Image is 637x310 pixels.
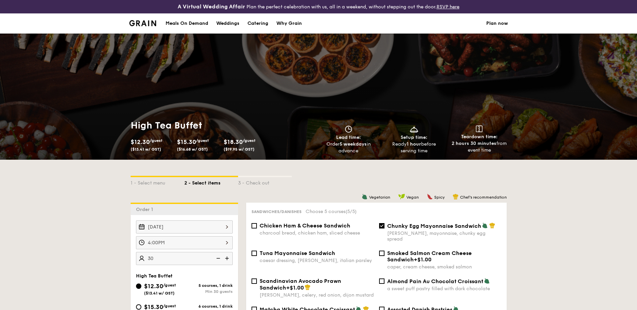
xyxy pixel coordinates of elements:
div: charcoal bread, chicken ham, sliced cheese [260,230,374,236]
span: ($13.41 w/ GST) [131,147,161,152]
div: Weddings [216,13,239,34]
input: Scandinavian Avocado Prawn Sandwich+$1.00[PERSON_NAME], celery, red onion, dijon mustard [252,278,257,284]
strong: 5 weekdays [339,141,367,147]
span: ($13.41 w/ GST) [144,291,175,296]
span: Tuna Mayonnaise Sandwich [260,250,335,256]
span: Sandwiches/Danishes [252,209,302,214]
div: a sweet puff pastry filled with dark chocolate [387,286,501,292]
input: Chunky Egg Mayonnaise Sandwich[PERSON_NAME], mayonnaise, chunky egg spread [379,223,384,228]
img: icon-clock.2db775ea.svg [344,125,354,133]
input: Chicken Ham & Cheese Sandwichcharcoal bread, chicken ham, sliced cheese [252,223,257,228]
span: Lead time: [336,135,361,140]
img: icon-dish.430c3a2e.svg [409,125,419,133]
span: Chicken Ham & Cheese Sandwich [260,222,350,229]
input: Almond Pain Au Chocolat Croissanta sweet puff pastry filled with dark chocolate [379,278,384,284]
div: 6 courses, 1 drink [184,304,233,309]
div: caesar dressing, [PERSON_NAME], italian parsley [260,258,374,263]
span: Vegetarian [369,195,390,200]
input: Event date [136,220,233,234]
h1: High Tea Buffet [131,119,316,132]
span: High Tea Buffet [136,273,173,279]
strong: 2 hours 30 minutes [452,141,496,146]
div: Why Grain [276,13,302,34]
h4: A Virtual Wedding Affair [178,3,245,11]
input: $12.30/guest($13.41 w/ GST)5 courses, 1 drinkMin 30 guests [136,283,141,289]
span: Almond Pain Au Chocolat Croissant [387,278,483,285]
a: Weddings [212,13,243,34]
div: 1 - Select menu [131,177,184,187]
img: icon-chef-hat.a58ddaea.svg [453,194,459,200]
div: from event time [449,140,509,154]
img: icon-vegetarian.fe4039eb.svg [482,222,488,228]
div: Order in advance [319,141,379,154]
input: Tuna Mayonnaise Sandwichcaesar dressing, [PERSON_NAME], italian parsley [252,251,257,256]
span: Setup time: [401,135,427,140]
span: Smoked Salmon Cream Cheese Sandwich [387,250,472,263]
div: Min 30 guests [184,289,233,294]
span: /guest [150,138,163,143]
img: icon-chef-hat.a58ddaea.svg [305,284,311,290]
span: $12.30 [144,282,163,290]
a: Why Grain [272,13,306,34]
span: +$1.00 [414,256,431,263]
span: +$1.00 [286,285,304,291]
span: (5/5) [346,209,357,214]
img: icon-reduce.1d2dbef1.svg [213,252,223,265]
a: RSVP here [437,4,459,10]
span: Scandinavian Avocado Prawn Sandwich [260,278,341,291]
strong: 1 hour [407,141,421,147]
img: icon-spicy.37a8142b.svg [427,194,433,200]
div: 5 courses, 1 drink [184,283,233,288]
span: Choose 5 courses [306,209,357,214]
span: /guest [196,138,209,143]
div: Ready before serving time [384,141,444,154]
div: 3 - Check out [238,177,292,187]
div: 2 - Select items [184,177,238,187]
img: icon-teardown.65201eee.svg [476,125,483,132]
span: Vegan [406,195,419,200]
span: $12.30 [131,138,150,146]
a: Catering [243,13,272,34]
span: Teardown time: [461,134,498,140]
img: icon-chef-hat.a58ddaea.svg [489,222,495,228]
img: icon-vegan.f8ff3823.svg [398,194,405,200]
span: ($19.95 w/ GST) [224,147,255,152]
span: $15.30 [177,138,196,146]
a: Meals On Demand [162,13,212,34]
span: Order 1 [136,207,156,212]
span: /guest [163,283,176,288]
span: /guest [163,304,176,308]
input: $15.30/guest($16.68 w/ GST)6 courses, 1 drinkMin 30 guests [136,304,141,310]
span: Chunky Egg Mayonnaise Sandwich [387,223,481,229]
div: Meals On Demand [166,13,208,34]
input: Event time [136,236,233,249]
a: Plan now [486,13,508,34]
img: icon-add.58712e84.svg [223,252,233,265]
a: Logotype [129,20,156,26]
div: Catering [247,13,268,34]
img: icon-vegetarian.fe4039eb.svg [484,278,490,284]
span: Spicy [434,195,445,200]
span: /guest [243,138,256,143]
span: ($16.68 w/ GST) [177,147,208,152]
span: Chef's recommendation [460,195,507,200]
div: Plan the perfect celebration with us, all in a weekend, without stepping out the door. [125,3,512,11]
div: caper, cream cheese, smoked salmon [387,264,501,270]
div: [PERSON_NAME], celery, red onion, dijon mustard [260,292,374,298]
span: $18.30 [224,138,243,146]
img: icon-vegetarian.fe4039eb.svg [362,194,368,200]
img: Grain [129,20,156,26]
div: [PERSON_NAME], mayonnaise, chunky egg spread [387,230,501,242]
input: Smoked Salmon Cream Cheese Sandwich+$1.00caper, cream cheese, smoked salmon [379,251,384,256]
